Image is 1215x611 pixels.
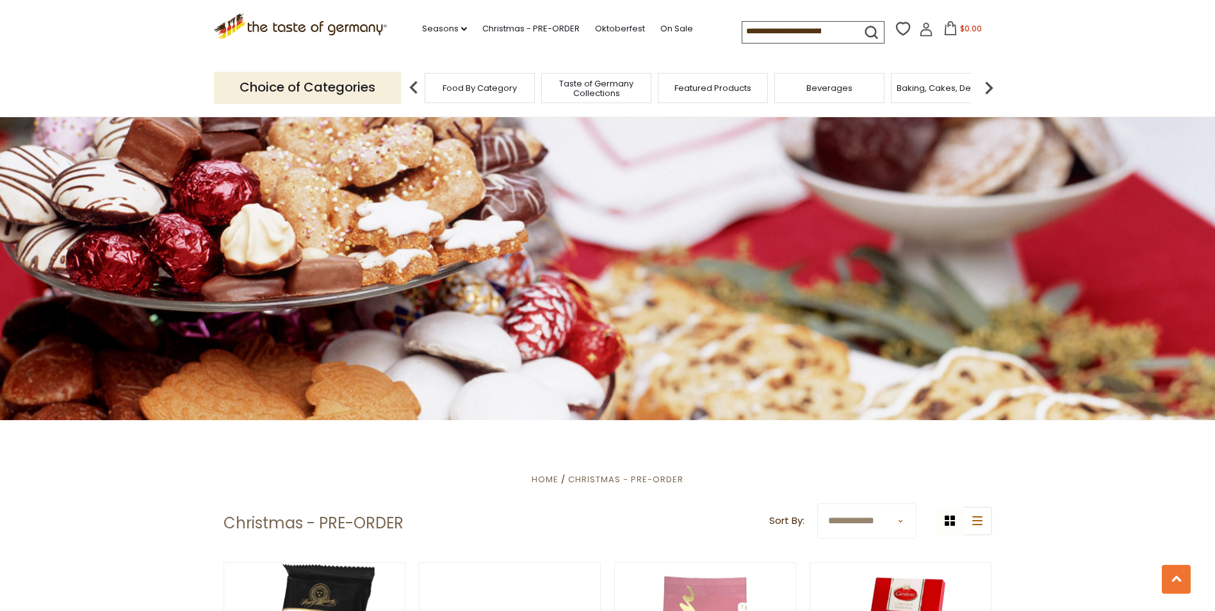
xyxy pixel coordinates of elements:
span: $0.00 [960,23,982,34]
a: Beverages [806,83,852,93]
a: Home [532,473,559,485]
a: Food By Category [443,83,517,93]
p: Choice of Categories [214,72,401,103]
a: On Sale [660,22,693,36]
img: next arrow [976,75,1002,101]
a: Featured Products [674,83,751,93]
a: Seasons [422,22,467,36]
h1: Christmas - PRE-ORDER [224,514,404,533]
a: Christmas - PRE-ORDER [568,473,683,485]
label: Sort By: [769,513,804,529]
a: Baking, Cakes, Desserts [897,83,996,93]
a: Oktoberfest [595,22,645,36]
img: previous arrow [401,75,427,101]
button: $0.00 [936,21,990,40]
a: Christmas - PRE-ORDER [482,22,580,36]
a: Taste of Germany Collections [545,79,648,98]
